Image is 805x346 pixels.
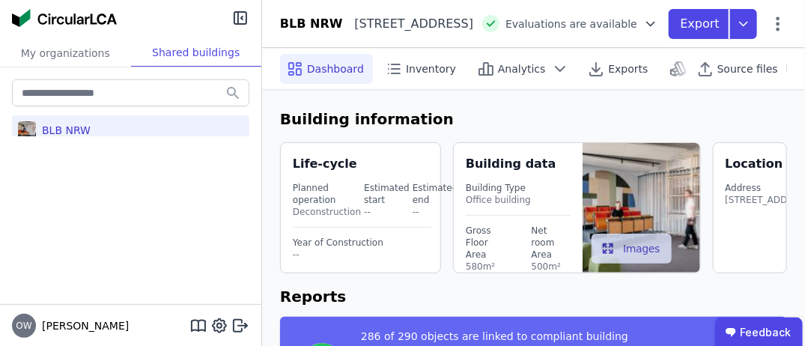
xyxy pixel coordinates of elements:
[413,182,458,206] div: Estimated end
[16,321,31,330] span: OW
[280,285,787,308] h6: Reports
[36,123,91,138] div: BLB NRW
[131,39,262,67] div: Shared buildings
[726,155,783,173] div: Location
[280,15,343,33] div: BLB NRW
[466,155,583,173] div: Building data
[466,261,511,273] div: 580m²
[498,61,546,76] span: Analytics
[36,318,129,333] span: [PERSON_NAME]
[293,182,361,206] div: Planned operation
[681,15,723,33] p: Export
[608,61,648,76] span: Exports
[18,118,36,142] img: BLB NRW
[532,225,571,261] div: Net room Area
[466,225,511,261] div: Gross Floor Area
[280,108,787,130] h6: Building information
[293,249,431,261] div: --
[592,234,672,264] button: Images
[406,61,456,76] span: Inventory
[364,206,410,218] div: --
[466,194,571,206] div: Office building
[364,182,410,206] div: Estimated start
[12,9,117,27] img: Concular
[505,16,637,31] span: Evaluations are available
[293,206,361,218] div: Deconstruction
[343,15,474,33] div: [STREET_ADDRESS]
[466,182,571,194] div: Building Type
[307,61,364,76] span: Dashboard
[413,206,458,218] div: --
[293,237,431,249] div: Year of Construction
[717,61,778,76] span: Source files
[532,261,571,273] div: 500m²
[293,155,357,173] div: Life-cycle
